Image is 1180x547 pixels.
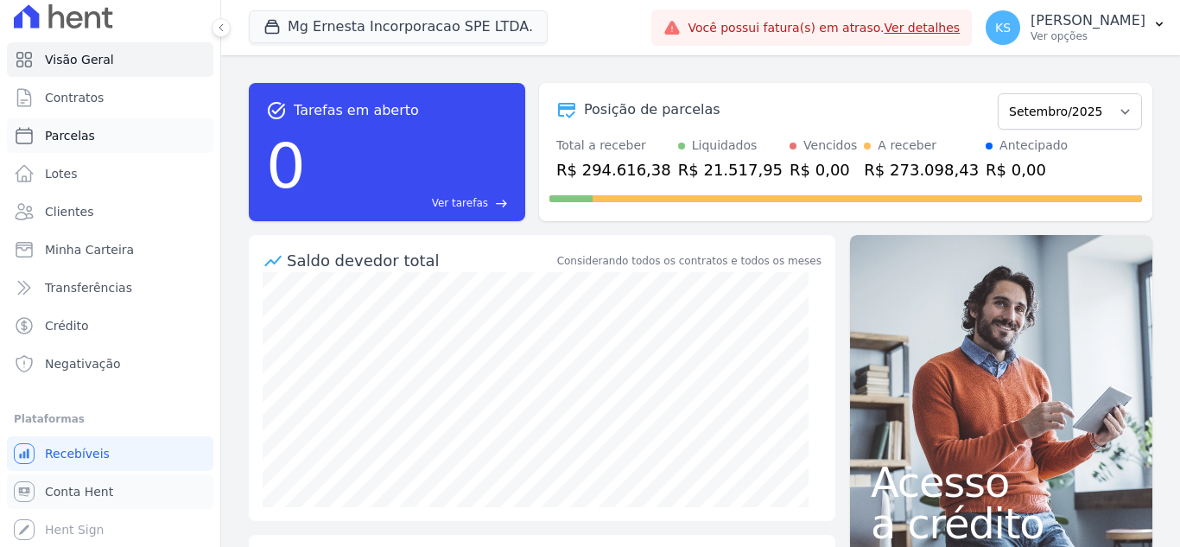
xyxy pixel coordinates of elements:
[678,158,783,181] div: R$ 21.517,95
[294,100,419,121] span: Tarefas em aberto
[266,100,287,121] span: task_alt
[556,137,671,155] div: Total a receber
[287,249,554,272] div: Saldo devedor total
[557,253,822,269] div: Considerando todos os contratos e todos os meses
[871,503,1132,544] span: a crédito
[7,194,213,229] a: Clientes
[45,203,93,220] span: Clientes
[584,99,720,120] div: Posição de parcelas
[249,10,548,43] button: Mg Ernesta Incorporacao SPE LTDA.
[7,80,213,115] a: Contratos
[45,279,132,296] span: Transferências
[692,137,758,155] div: Liquidados
[432,195,488,211] span: Ver tarefas
[45,317,89,334] span: Crédito
[7,270,213,305] a: Transferências
[45,51,114,68] span: Visão Geral
[556,158,671,181] div: R$ 294.616,38
[7,474,213,509] a: Conta Hent
[1031,12,1145,29] p: [PERSON_NAME]
[871,461,1132,503] span: Acesso
[972,3,1180,52] button: KS [PERSON_NAME] Ver opções
[7,118,213,153] a: Parcelas
[45,165,78,182] span: Lotes
[7,436,213,471] a: Recebíveis
[7,347,213,381] a: Negativação
[7,232,213,267] a: Minha Carteira
[790,158,857,181] div: R$ 0,00
[878,137,936,155] div: A receber
[14,409,206,429] div: Plataformas
[313,195,508,211] a: Ver tarefas east
[1031,29,1145,43] p: Ver opções
[885,21,961,35] a: Ver detalhes
[45,127,95,144] span: Parcelas
[7,42,213,77] a: Visão Geral
[999,137,1068,155] div: Antecipado
[7,156,213,191] a: Lotes
[45,483,113,500] span: Conta Hent
[864,158,979,181] div: R$ 273.098,43
[45,241,134,258] span: Minha Carteira
[45,89,104,106] span: Contratos
[995,22,1011,34] span: KS
[45,445,110,462] span: Recebíveis
[803,137,857,155] div: Vencidos
[495,197,508,210] span: east
[45,355,121,372] span: Negativação
[7,308,213,343] a: Crédito
[688,19,960,37] span: Você possui fatura(s) em atraso.
[266,121,306,211] div: 0
[986,158,1068,181] div: R$ 0,00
